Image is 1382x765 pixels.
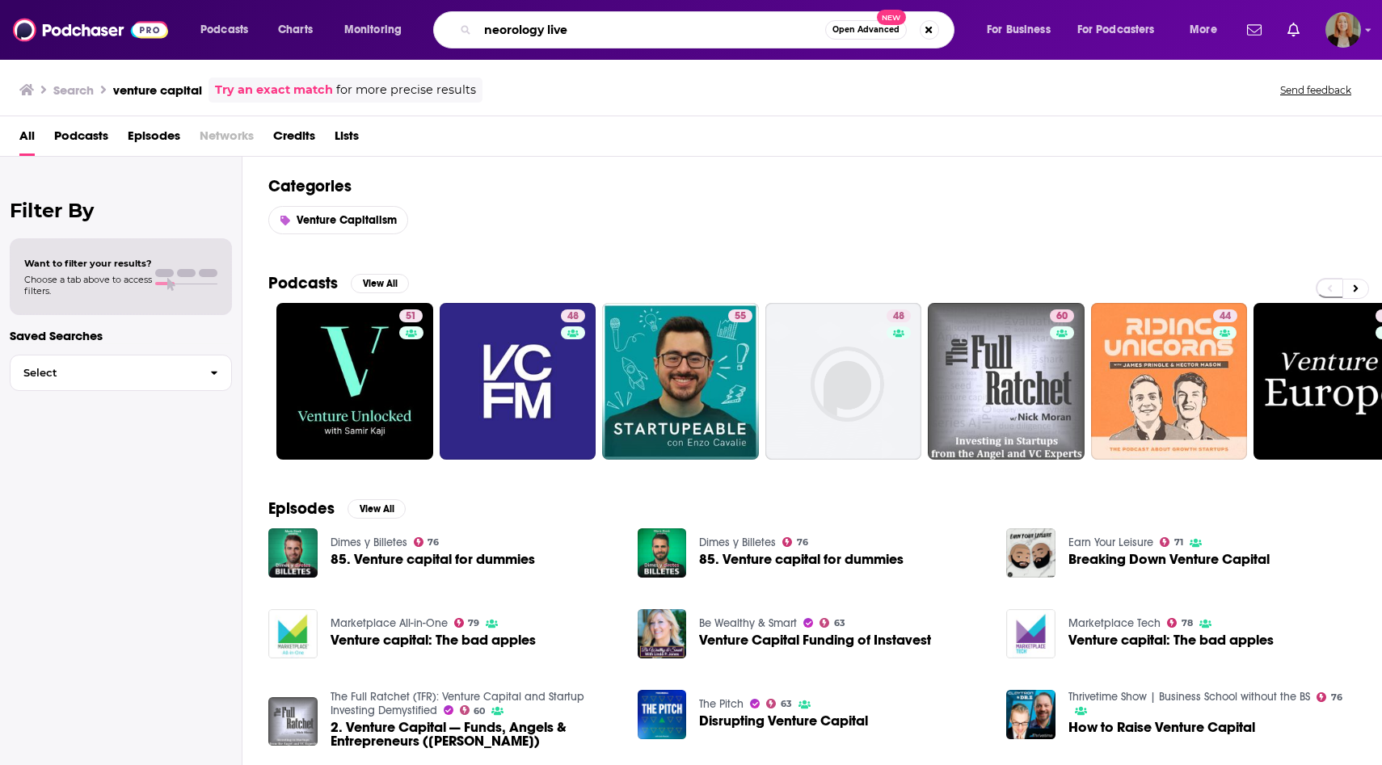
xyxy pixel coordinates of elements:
[1068,690,1310,704] a: Thrivetime Show | Business School without the BS
[333,17,423,43] button: open menu
[728,309,752,322] a: 55
[699,536,776,549] a: Dimes y Billetes
[638,690,687,739] img: Disrupting Venture Capital
[331,633,536,647] span: Venture capital: The bad apples
[113,82,202,98] h3: venture capital
[268,206,408,234] a: Venture Capitalism
[189,17,269,43] button: open menu
[440,303,596,460] a: 48
[561,309,585,322] a: 48
[766,699,792,708] a: 63
[1325,12,1361,48] span: Logged in as emckenzie
[399,309,423,322] a: 51
[1068,536,1153,549] a: Earn Your Leisure
[1317,692,1342,702] a: 76
[10,355,232,391] button: Select
[928,303,1085,460] a: 60
[474,708,485,715] span: 60
[344,19,402,41] span: Monitoring
[11,368,197,378] span: Select
[19,123,35,156] a: All
[1220,309,1231,325] span: 44
[268,17,322,43] a: Charts
[10,328,232,343] p: Saved Searches
[128,123,180,156] a: Episodes
[1068,721,1255,734] a: How to Raise Venture Capital
[428,539,439,546] span: 76
[887,309,911,322] a: 48
[975,17,1071,43] button: open menu
[348,499,406,519] button: View All
[1006,690,1055,739] img: How to Raise Venture Capital
[699,633,931,647] a: Venture Capital Funding of Instavest
[1050,309,1074,322] a: 60
[1006,528,1055,578] img: Breaking Down Venture Capital
[297,213,397,227] span: Venture Capitalism
[331,721,618,748] span: 2. Venture Capital — Funds, Angels & Entrepreneurs ([PERSON_NAME])
[1331,694,1342,701] span: 76
[268,273,338,293] h2: Podcasts
[268,528,318,578] a: 85. Venture capital for dummies
[1067,17,1178,43] button: open menu
[699,714,868,728] a: Disrupting Venture Capital
[13,15,168,45] a: Podchaser - Follow, Share and Rate Podcasts
[449,11,970,48] div: Search podcasts, credits, & more...
[53,82,94,98] h3: Search
[331,536,407,549] a: Dimes y Billetes
[1325,12,1361,48] img: User Profile
[638,609,687,658] a: Venture Capital Funding of Instavest
[1056,309,1068,325] span: 60
[336,81,476,99] span: for more precise results
[1281,16,1306,44] a: Show notifications dropdown
[351,274,409,293] button: View All
[1077,19,1155,41] span: For Podcasters
[200,19,248,41] span: Podcasts
[268,697,318,746] img: 2. Venture Capital — Funds, Angels & Entrepreneurs (Chris Yeh)
[414,537,440,547] a: 76
[1006,609,1055,658] img: Venture capital: The bad apples
[215,81,333,99] a: Try an exact match
[54,123,108,156] span: Podcasts
[331,690,584,717] a: The Full Ratchet (TFR): Venture Capital and Startup Investing Demystified
[331,553,535,566] a: 85. Venture capital for dummies
[987,19,1051,41] span: For Business
[735,309,746,325] span: 55
[834,620,845,627] span: 63
[825,20,907,40] button: Open AdvancedNew
[268,609,318,658] img: Venture capital: The bad apples
[10,199,232,222] h2: Filter By
[567,309,579,325] span: 48
[335,123,359,156] span: Lists
[1160,537,1183,547] a: 71
[1068,633,1274,647] a: Venture capital: The bad apples
[1213,309,1237,322] a: 44
[699,553,904,566] a: 85. Venture capital for dummies
[832,26,900,34] span: Open Advanced
[24,258,152,269] span: Want to filter your results?
[638,528,687,578] img: 85. Venture capital for dummies
[268,498,335,519] h2: Episodes
[699,616,797,630] a: Be Wealthy & Smart
[268,498,406,519] a: EpisodesView All
[765,303,922,460] a: 48
[406,309,416,325] span: 51
[893,309,904,325] span: 48
[1068,553,1270,566] a: Breaking Down Venture Capital
[24,274,152,296] span: Choose a tab above to access filters.
[1174,539,1183,546] span: 71
[200,123,254,156] span: Networks
[877,10,906,25] span: New
[1178,17,1237,43] button: open menu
